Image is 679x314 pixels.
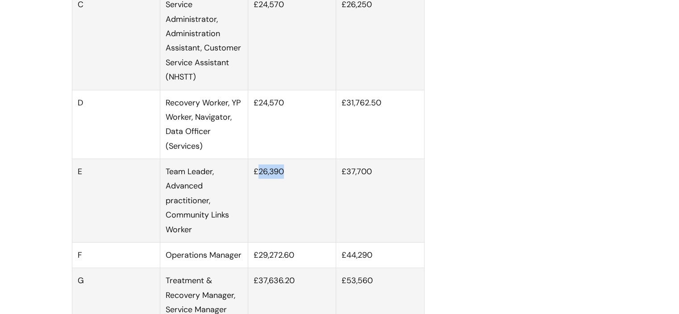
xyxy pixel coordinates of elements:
td: £37,700 [336,159,424,243]
td: Operations Manager [160,243,248,268]
td: £24,570 [248,90,336,159]
td: Team Leader, Advanced practitioner, Community Links Worker [160,159,248,243]
td: F [72,243,160,268]
td: £29,272.60 [248,243,336,268]
td: £26,390 [248,159,336,243]
td: £31,762.50 [336,90,424,159]
td: £44,290 [336,243,424,268]
td: D [72,90,160,159]
td: Recovery Worker, YP Worker, Navigator, Data Officer (Services) [160,90,248,159]
td: E [72,159,160,243]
